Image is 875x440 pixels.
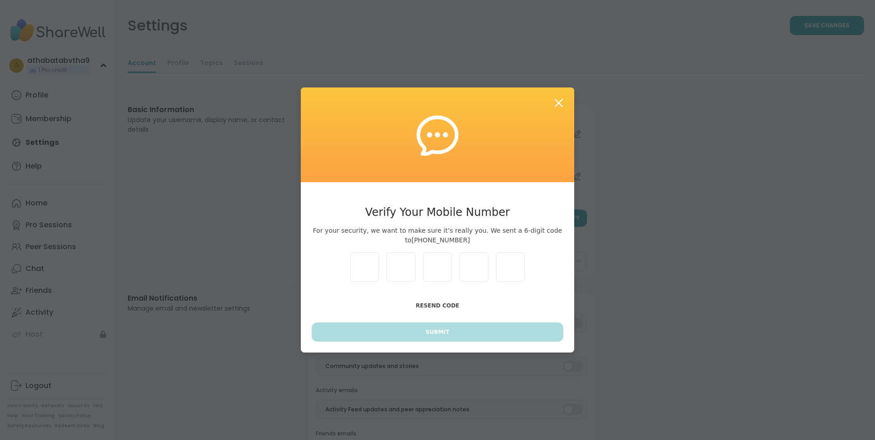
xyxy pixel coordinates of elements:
[312,322,563,342] button: Submit
[312,226,563,245] span: For your security, we want to make sure it’s really you. We sent a 6-digit code to [PHONE_NUMBER]
[312,204,563,220] h3: Verify Your Mobile Number
[416,302,459,309] span: Resend Code
[426,328,449,336] span: Submit
[312,296,563,315] button: Resend Code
